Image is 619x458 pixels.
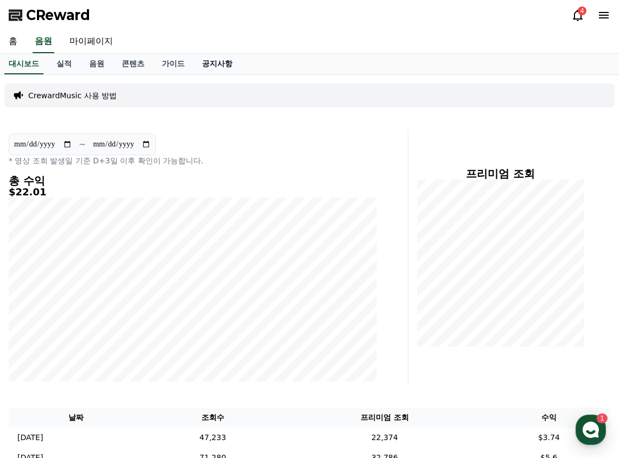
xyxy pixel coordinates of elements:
[140,344,209,371] a: 설정
[144,428,282,448] td: 47,233
[417,168,584,180] h4: 프리미엄 조회
[3,344,72,371] a: 홈
[144,408,282,428] th: 조회수
[48,54,80,74] a: 실적
[72,344,140,371] a: 1대화
[168,360,181,369] span: 설정
[9,155,377,166] p: * 영상 조회 발생일 기준 D+3일 이후 확인이 가능합니다.
[113,54,153,74] a: 콘텐츠
[28,90,117,101] a: CrewardMusic 사용 방법
[488,408,610,428] th: 수익
[282,428,488,448] td: 22,374
[193,54,241,74] a: 공지사항
[9,7,90,24] a: CReward
[33,30,54,53] a: 음원
[110,343,114,352] span: 1
[99,361,112,370] span: 대화
[153,54,193,74] a: 가이드
[17,432,43,443] p: [DATE]
[26,7,90,24] span: CReward
[80,54,113,74] a: 음원
[488,428,610,448] td: $3.74
[9,408,144,428] th: 날짜
[4,54,43,74] a: 대시보드
[9,175,377,187] h4: 총 수익
[61,30,122,53] a: 마이페이지
[79,138,86,151] p: ~
[34,360,41,369] span: 홈
[578,7,586,15] div: 4
[282,408,488,428] th: 프리미엄 조회
[9,187,377,198] h5: $22.01
[571,9,584,22] a: 4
